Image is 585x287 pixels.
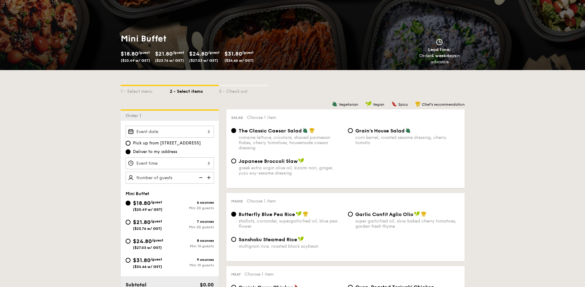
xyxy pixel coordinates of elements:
span: Choose 1 item [244,272,274,277]
input: Event time [126,157,214,169]
span: Order 1 [126,113,144,118]
span: Spicy [398,102,408,107]
span: /guest [150,219,162,223]
div: multigrain rice, roasted black soybean [239,244,343,249]
img: icon-vegan.f8ff3823.svg [414,211,420,217]
div: 1 - Select menu [121,86,170,95]
span: ($27.03 w/ GST) [189,58,218,63]
span: The Classic Caesar Salad [239,128,302,134]
img: icon-vegetarian.fe4039eb.svg [302,128,308,133]
span: Butterfly Blue Pea Rice [239,211,295,217]
div: Min 20 guests [170,225,214,229]
img: icon-spicy.37a8142b.svg [392,101,397,107]
img: icon-vegan.f8ff3823.svg [365,101,372,107]
input: Butterfly Blue Pea Riceshallots, coriander, supergarlicfied oil, blue pea flower [231,212,236,217]
input: $18.80/guest($20.49 w/ GST)6 coursesMin 20 guests [126,201,131,206]
span: $24.80 [133,238,152,245]
span: ($34.66 w/ GST) [224,58,254,63]
span: Lead time: [428,47,451,52]
span: Chef's recommendation [422,102,465,107]
input: Pick up from [STREET_ADDRESS] [126,141,131,146]
span: ($34.66 w/ GST) [133,265,162,269]
span: /guest [242,50,254,55]
img: icon-add.58712e84.svg [205,172,214,183]
span: /guest [138,50,150,55]
input: Garlic Confit Aglio Oliosuper garlicfied oil, slow baked cherry tomatoes, garden fresh thyme [348,212,353,217]
input: Event date [126,126,214,138]
img: icon-clock.2db775ea.svg [435,39,444,45]
div: corn kernel, roasted sesame dressing, cherry tomato [355,135,460,145]
span: Mini Buffet [126,191,149,196]
div: 2 - Select items [170,86,219,95]
span: $21.80 [155,50,173,57]
input: The Classic Caesar Saladromaine lettuce, croutons, shaved parmesan flakes, cherry tomatoes, house... [231,128,236,133]
span: Meat [231,272,241,277]
img: icon-vegetarian.fe4039eb.svg [405,128,411,133]
span: $24.80 [189,50,208,57]
div: Order in advance [412,53,467,65]
span: Deliver to my address [133,149,177,155]
img: icon-chef-hat.a58ddaea.svg [421,211,427,217]
img: icon-vegan.f8ff3823.svg [296,211,302,217]
input: $24.80/guest($27.03 w/ GST)8 coursesMin 15 guests [126,239,131,244]
div: romaine lettuce, croutons, shaved parmesan flakes, cherry tomatoes, housemade caesar dressing [239,135,343,151]
img: icon-vegan.f8ff3823.svg [298,236,304,242]
span: Sanshoku Steamed Rice [239,237,297,242]
div: 6 courses [170,200,214,205]
span: $18.80 [121,50,138,57]
span: ($23.76 w/ GST) [155,58,184,63]
strong: 4 weekdays [431,53,456,58]
span: $31.80 [133,257,150,264]
img: icon-chef-hat.a58ddaea.svg [309,128,315,133]
div: super garlicfied oil, slow baked cherry tomatoes, garden fresh thyme [355,218,460,229]
div: 8 courses [170,238,214,243]
span: Grain's House Salad [355,128,405,134]
div: Min 10 guests [170,263,214,267]
img: icon-chef-hat.a58ddaea.svg [415,101,421,107]
span: ($23.76 w/ GST) [133,226,162,231]
span: /guest [150,200,162,204]
span: Vegan [373,102,384,107]
span: /guest [152,238,163,242]
span: ($27.03 w/ GST) [133,246,162,250]
img: icon-vegetarian.fe4039eb.svg [332,101,337,107]
span: Japanese Broccoli Slaw [239,158,298,164]
span: Choose 1 item [247,199,276,204]
input: Deliver to my address [126,149,131,154]
input: Sanshoku Steamed Ricemultigrain rice, roasted black soybean [231,237,236,242]
img: icon-vegan.f8ff3823.svg [298,158,304,163]
span: Salad [231,116,243,120]
div: 9 courses [170,258,214,262]
div: 3 - Check out [219,86,268,95]
span: Vegetarian [339,102,358,107]
div: greek extra virgin olive oil, kizami nori, ginger, yuzu soy-sesame dressing [239,165,343,176]
span: $21.80 [133,219,150,226]
span: Choose 1 item [247,115,276,120]
input: $31.80/guest($34.66 w/ GST)9 coursesMin 10 guests [126,258,131,263]
span: Garlic Confit Aglio Olio [355,211,413,217]
span: ($20.49 w/ GST) [121,58,150,63]
span: /guest [150,257,162,261]
span: /guest [208,50,220,55]
img: icon-reduce.1d2dbef1.svg [196,172,205,183]
div: Min 20 guests [170,206,214,210]
span: Mains [231,199,243,203]
input: Japanese Broccoli Slawgreek extra virgin olive oil, kizami nori, ginger, yuzu soy-sesame dressing [231,159,236,163]
div: Min 15 guests [170,244,214,248]
span: $18.80 [133,200,150,206]
input: Grain's House Saladcorn kernel, roasted sesame dressing, cherry tomato [348,128,353,133]
span: ($20.49 w/ GST) [133,207,162,212]
div: shallots, coriander, supergarlicfied oil, blue pea flower [239,218,343,229]
h1: Mini Buffet [121,33,290,44]
img: icon-chef-hat.a58ddaea.svg [303,211,308,217]
div: 7 courses [170,219,214,224]
span: $31.80 [224,50,242,57]
span: /guest [173,50,184,55]
input: Number of guests [126,172,214,184]
input: $21.80/guest($23.76 w/ GST)7 coursesMin 20 guests [126,220,131,225]
span: Pick up from [STREET_ADDRESS] [133,140,201,146]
